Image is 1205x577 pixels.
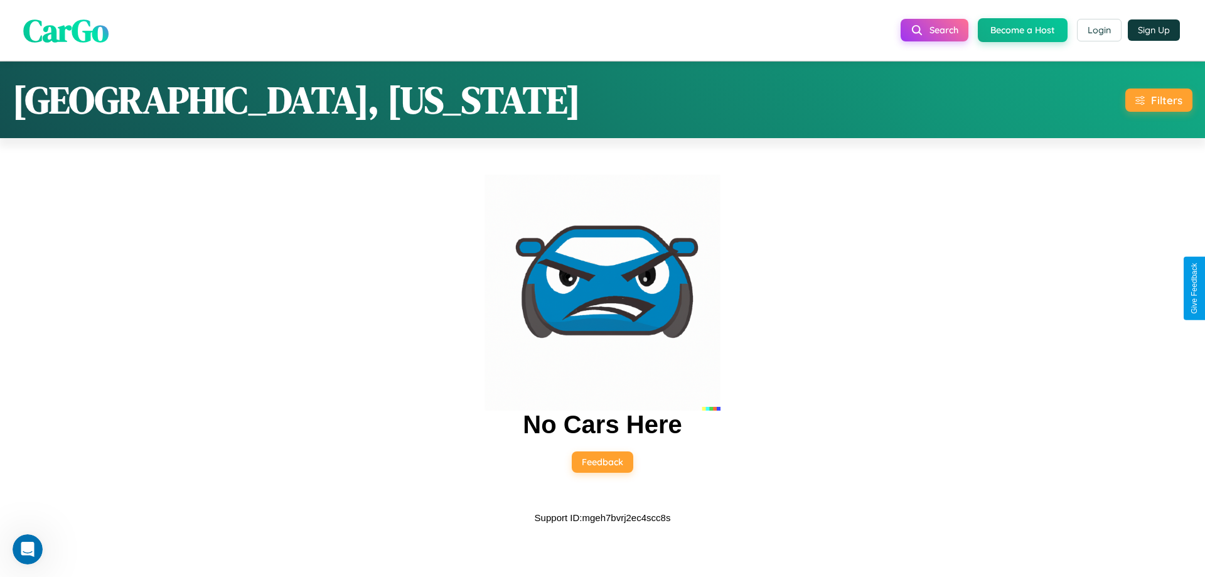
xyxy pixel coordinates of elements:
img: car [485,175,720,411]
button: Login [1077,19,1122,41]
p: Support ID: mgeh7bvrj2ec4scc8s [535,509,671,526]
span: CarGo [23,8,109,51]
button: Feedback [572,451,633,473]
button: Search [901,19,968,41]
iframe: Intercom live chat [13,534,43,564]
h2: No Cars Here [523,411,682,439]
button: Become a Host [978,18,1068,42]
button: Filters [1125,89,1192,112]
span: Search [929,24,958,36]
div: Give Feedback [1190,263,1199,314]
h1: [GEOGRAPHIC_DATA], [US_STATE] [13,74,581,126]
button: Sign Up [1128,19,1180,41]
div: Filters [1151,94,1182,107]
